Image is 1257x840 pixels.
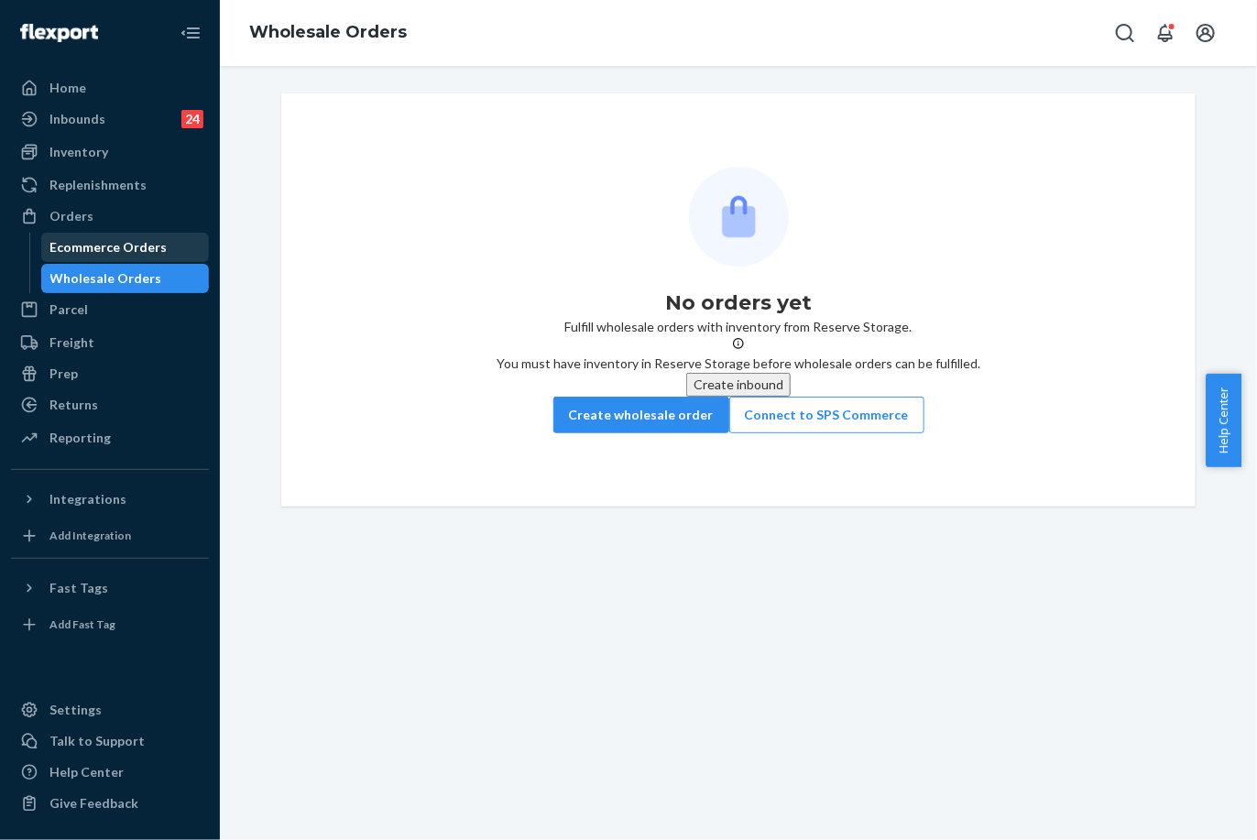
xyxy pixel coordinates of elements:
[1206,374,1241,467] button: Help Center
[11,789,209,818] button: Give Feedback
[50,269,162,288] div: Wholesale Orders
[11,610,209,639] a: Add Fast Tag
[11,202,209,231] a: Orders
[296,167,1181,433] div: Fulfill wholesale orders with inventory from Reserve Storage.
[11,137,209,167] a: Inventory
[20,24,98,42] img: Flexport logo
[1107,15,1143,51] button: Open Search Box
[49,207,93,225] div: Orders
[41,233,210,262] a: Ecommerce Orders
[49,429,111,447] div: Reporting
[665,289,812,318] h1: No orders yet
[50,238,168,256] div: Ecommerce Orders
[729,407,924,422] a: Connect to SPS Commerce
[49,490,126,508] div: Integrations
[172,15,209,51] button: Close Navigation
[1187,15,1224,51] button: Open account menu
[181,110,203,128] div: 24
[41,264,210,293] a: Wholesale Orders
[11,104,209,134] a: Inbounds24
[49,616,115,632] div: Add Fast Tag
[11,390,209,420] a: Returns
[11,573,209,603] button: Fast Tags
[49,794,138,813] div: Give Feedback
[249,22,407,42] a: Wholesale Orders
[49,143,108,161] div: Inventory
[11,758,209,787] a: Help Center
[729,397,924,433] button: Connect to SPS Commerce
[235,6,421,60] ol: breadcrumbs
[11,726,209,756] a: Talk to Support
[689,167,789,267] img: Empty list
[553,407,729,422] a: Create wholesale order
[11,521,209,551] a: Add Integration
[49,365,78,383] div: Prep
[49,110,105,128] div: Inbounds
[49,732,145,750] div: Talk to Support
[11,695,209,725] a: Settings
[11,295,209,324] a: Parcel
[11,359,209,388] a: Prep
[11,170,209,200] a: Replenishments
[49,763,124,781] div: Help Center
[49,79,86,97] div: Home
[49,396,98,414] div: Returns
[49,300,88,319] div: Parcel
[11,423,209,453] a: Reporting
[49,579,108,597] div: Fast Tags
[49,176,147,194] div: Replenishments
[49,333,94,352] div: Freight
[11,485,209,514] button: Integrations
[49,701,102,719] div: Settings
[497,355,980,373] div: You must have inventory in Reserve Storage before wholesale orders can be fulfilled.
[49,528,131,543] div: Add Integration
[553,397,729,433] button: Create wholesale order
[686,373,791,397] button: Create inbound
[11,328,209,357] a: Freight
[11,73,209,103] a: Home
[1147,15,1184,51] button: Open notifications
